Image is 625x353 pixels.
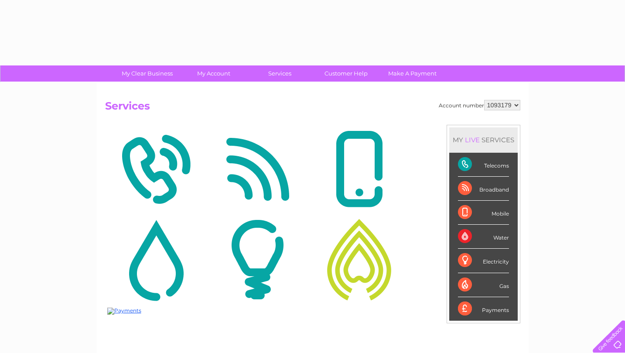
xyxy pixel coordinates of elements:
[310,65,382,82] a: Customer Help
[376,65,448,82] a: Make A Payment
[209,127,306,212] img: Broadband
[209,217,306,302] img: Electricity
[463,136,482,144] div: LIVE
[107,308,141,315] img: Payments
[449,127,518,152] div: MY SERVICES
[439,100,520,110] div: Account number
[107,127,205,212] img: Telecoms
[458,273,509,297] div: Gas
[311,217,408,302] img: Gas
[244,65,316,82] a: Services
[111,65,183,82] a: My Clear Business
[107,217,205,302] img: Water
[458,153,509,177] div: Telecoms
[458,201,509,225] div: Mobile
[458,225,509,249] div: Water
[311,127,408,212] img: Mobile
[458,249,509,273] div: Electricity
[178,65,249,82] a: My Account
[105,100,520,117] h2: Services
[458,177,509,201] div: Broadband
[458,297,509,321] div: Payments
